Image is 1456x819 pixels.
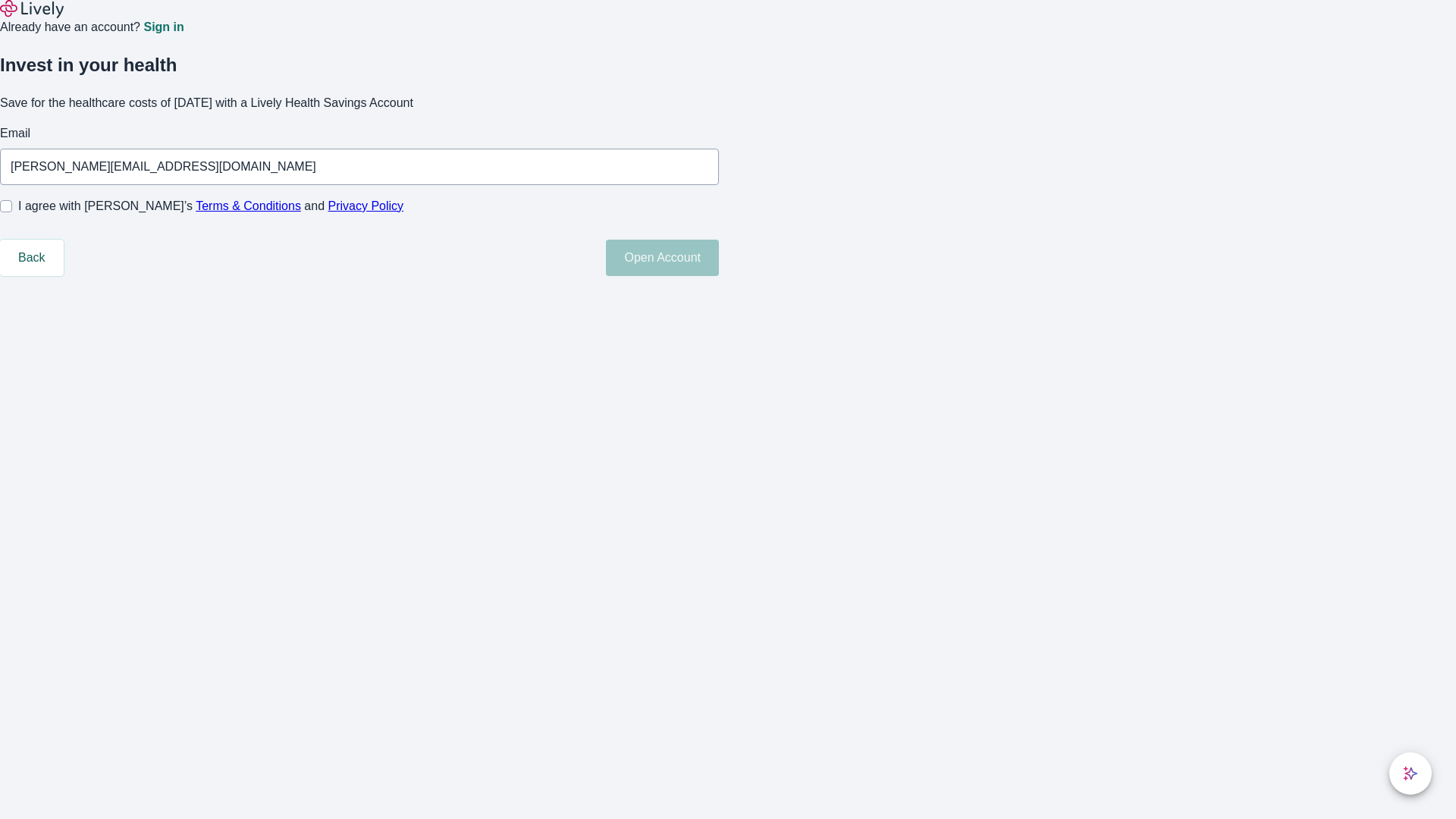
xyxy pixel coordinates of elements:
[143,21,184,33] a: Sign in
[328,199,404,212] a: Privacy Policy
[18,197,403,215] span: I agree with [PERSON_NAME]’s and
[1389,752,1432,795] button: chat
[1403,766,1418,781] svg: Lively AI Assistant
[196,199,301,212] a: Terms & Conditions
